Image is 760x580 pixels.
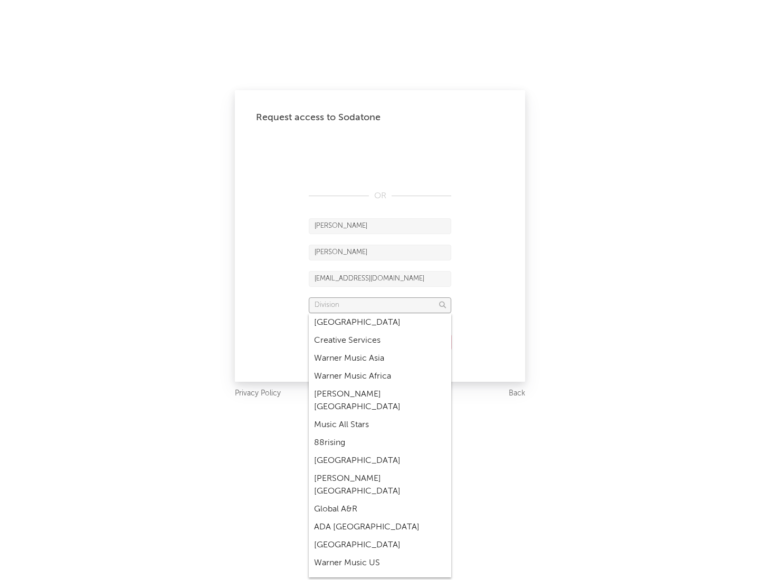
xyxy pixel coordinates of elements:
[309,297,451,313] input: Division
[309,518,451,536] div: ADA [GEOGRAPHIC_DATA]
[309,385,451,416] div: [PERSON_NAME] [GEOGRAPHIC_DATA]
[309,245,451,260] input: Last Name
[309,536,451,554] div: [GEOGRAPHIC_DATA]
[309,416,451,434] div: Music All Stars
[309,452,451,470] div: [GEOGRAPHIC_DATA]
[309,470,451,500] div: [PERSON_NAME] [GEOGRAPHIC_DATA]
[309,314,451,332] div: [GEOGRAPHIC_DATA]
[309,218,451,234] input: First Name
[309,554,451,572] div: Warner Music US
[309,271,451,287] input: Email
[309,500,451,518] div: Global A&R
[309,332,451,350] div: Creative Services
[309,368,451,385] div: Warner Music Africa
[256,111,504,124] div: Request access to Sodatone
[309,190,451,202] div: OR
[309,434,451,452] div: 88rising
[509,387,525,400] a: Back
[235,387,281,400] a: Privacy Policy
[309,350,451,368] div: Warner Music Asia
